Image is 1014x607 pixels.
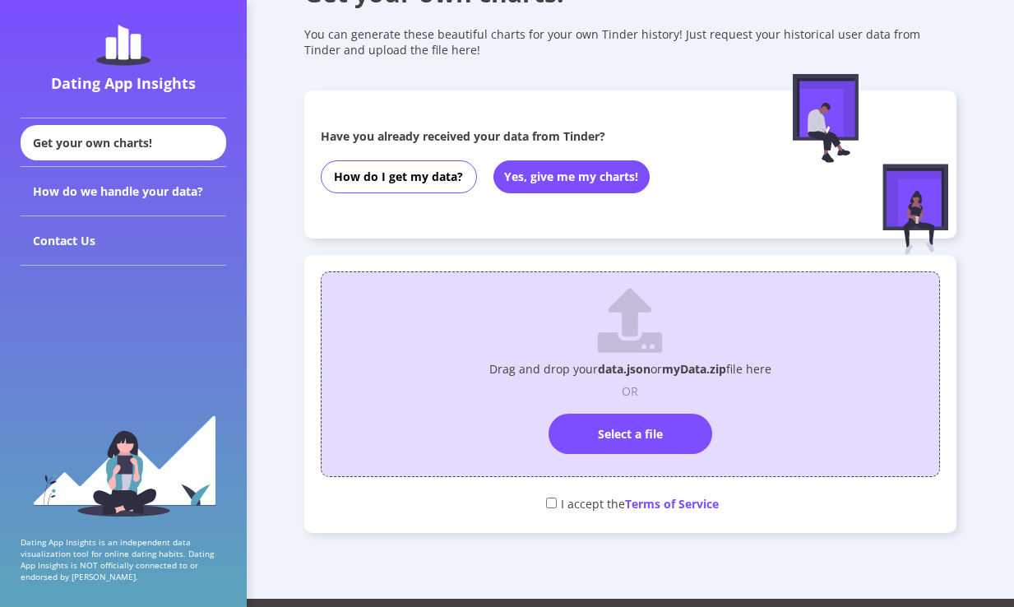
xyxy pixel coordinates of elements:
div: Get your own charts! [21,125,226,160]
div: How do we handle your data? [21,167,226,216]
div: You can generate these beautiful charts for your own Tinder history! Just request your historical... [304,26,956,58]
img: sidebar_girl.91b9467e.svg [31,414,216,517]
img: male-figure-sitting.c9faa881.svg [793,74,859,163]
img: dating-app-insights-logo.5abe6921.svg [96,25,150,66]
button: Yes, give me my charts! [493,160,650,193]
button: How do I get my data? [321,160,477,193]
p: OR [622,383,638,399]
img: female-figure-sitting.afd5d174.svg [882,164,948,255]
p: Dating App Insights is an independent data visualization tool for online dating habits. Dating Ap... [21,536,226,582]
div: Contact Us [21,216,226,266]
span: data.json [598,361,651,377]
span: Terms of Service [625,496,719,512]
label: Select a file [549,414,712,454]
div: Dating App Insights [25,73,222,93]
img: upload.89845251.svg [597,288,663,354]
p: Drag and drop your or file here [489,361,771,377]
div: Have you already received your data from Tinder? [321,128,754,144]
span: myData.zip [662,361,726,377]
div: I accept the [321,489,940,517]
